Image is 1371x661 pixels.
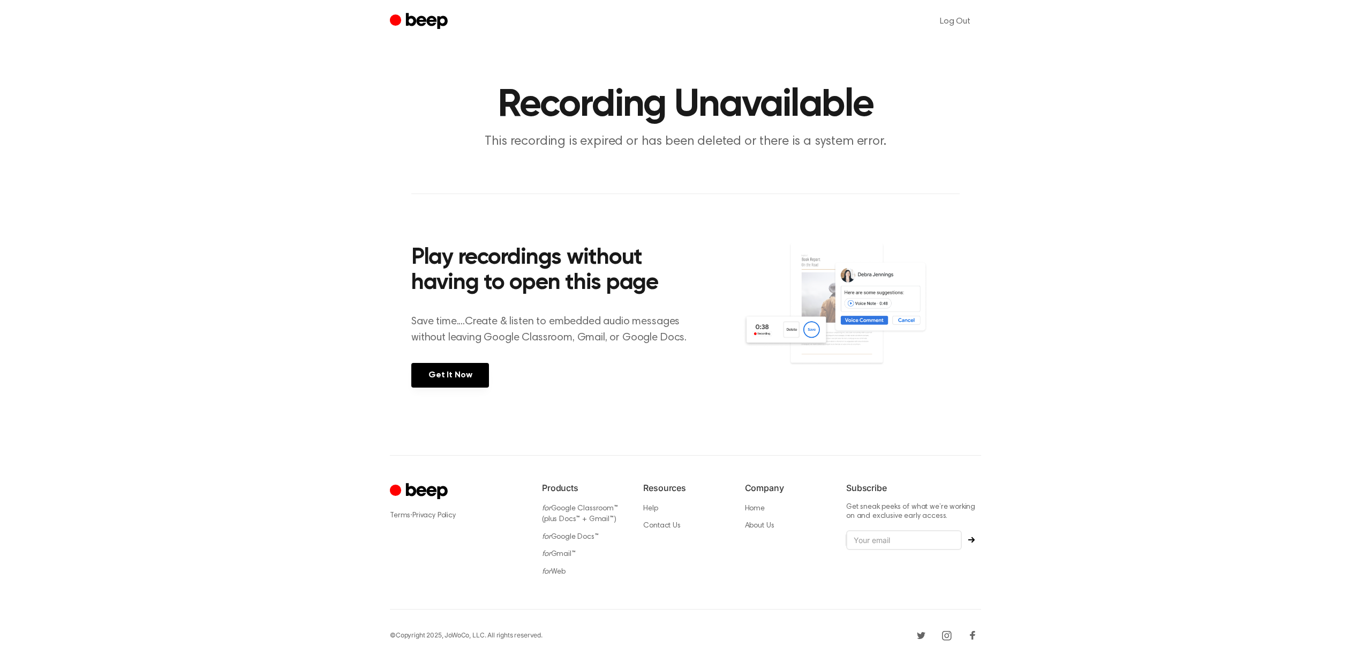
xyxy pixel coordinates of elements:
[390,481,450,502] a: Cruip
[643,505,658,513] a: Help
[643,481,727,494] h6: Resources
[962,537,981,543] button: Subscribe
[542,551,551,558] i: for
[743,242,960,387] img: Voice Comments on Docs and Recording Widget
[846,530,962,551] input: Your email
[411,246,700,296] h2: Play recordings without having to open this page
[745,481,829,494] h6: Company
[390,11,450,32] a: Beep
[846,481,981,494] h6: Subscribe
[542,505,618,524] a: forGoogle Classroom™ (plus Docs™ + Gmail™)
[964,627,981,644] a: Facebook
[542,533,599,541] a: forGoogle Docs™
[542,533,551,541] i: for
[643,522,680,530] a: Contact Us
[913,627,930,644] a: Twitter
[411,86,960,124] h1: Recording Unavailable
[745,522,774,530] a: About Us
[846,503,981,522] p: Get sneak peeks of what we’re working on and exclusive early access.
[542,568,551,576] i: for
[411,363,489,388] a: Get It Now
[542,481,626,494] h6: Products
[412,512,456,519] a: Privacy Policy
[929,9,981,34] a: Log Out
[411,314,700,346] p: Save time....Create & listen to embedded audio messages without leaving Google Classroom, Gmail, ...
[745,505,765,513] a: Home
[390,630,543,640] div: © Copyright 2025, JoWoCo, LLC. All rights reserved.
[390,510,525,521] div: ·
[542,505,551,513] i: for
[542,551,576,558] a: forGmail™
[480,133,891,151] p: This recording is expired or has been deleted or there is a system error.
[390,512,410,519] a: Terms
[542,568,566,576] a: forWeb
[938,627,955,644] a: Instagram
